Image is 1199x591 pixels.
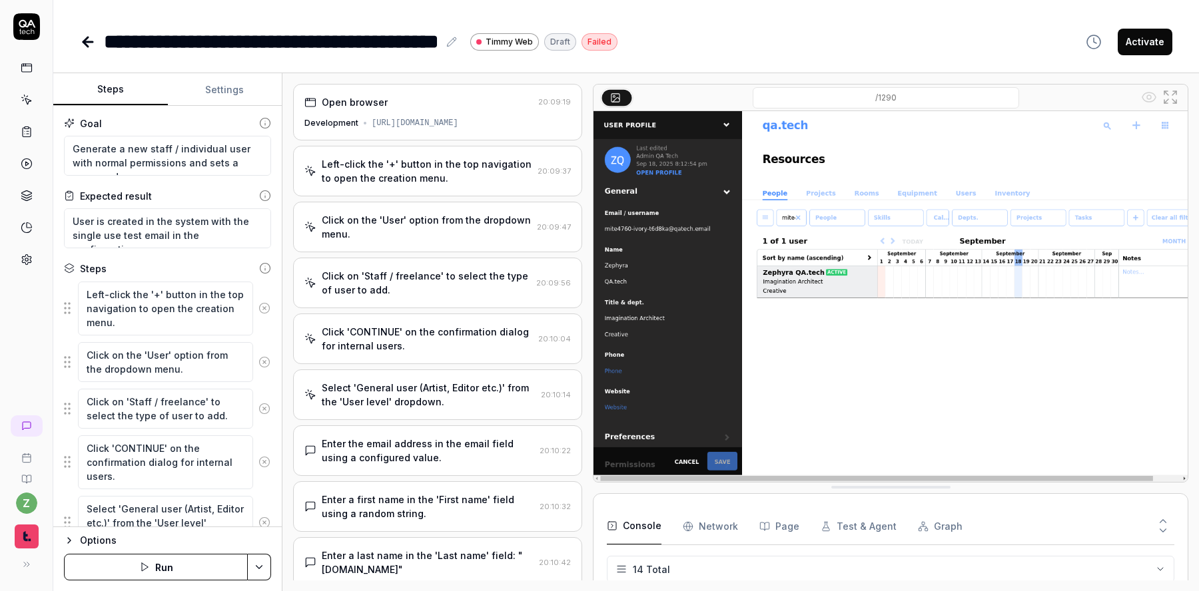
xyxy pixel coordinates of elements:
[1160,87,1181,108] button: Open in full screen
[80,189,152,203] div: Expected result
[168,74,282,106] button: Settings
[540,502,571,511] time: 20:10:32
[582,33,617,51] div: Failed
[540,446,571,455] time: 20:10:22
[322,213,532,241] div: Click on the 'User' option from the dropdown menu.
[322,381,536,409] div: Select 'General user (Artist, Editor etc.)' from the 'User level' dropdown.
[11,415,43,437] a: New conversation
[53,74,168,106] button: Steps
[5,463,47,485] a: Documentation
[538,166,571,176] time: 20:09:37
[253,509,276,536] button: Remove step
[64,495,271,550] div: Suggestions
[322,269,531,297] div: Click on 'Staff / freelance' to select the type of user to add.
[253,295,276,321] button: Remove step
[322,437,534,465] div: Enter the email address in the email field using a configured value.
[253,349,276,375] button: Remove step
[544,33,576,51] div: Draft
[1118,29,1172,55] button: Activate
[918,508,963,545] button: Graph
[372,117,458,129] div: [URL][DOMAIN_NAME]
[80,262,107,276] div: Steps
[64,341,271,383] div: Suggestions
[821,508,897,545] button: Test & Agent
[607,508,661,545] button: Console
[253,395,276,422] button: Remove step
[538,334,571,343] time: 20:10:04
[322,492,534,520] div: Enter a first name in the 'First name' field using a random string.
[15,524,39,548] img: Timmy Logo
[80,532,271,548] div: Options
[80,116,102,130] div: Goal
[322,157,532,185] div: Left-click the '+' button in the top navigation to open the creation menu.
[1078,29,1110,55] button: View version history
[16,492,37,514] button: z
[64,281,271,336] div: Suggestions
[322,548,534,576] div: Enter a last name in the 'Last name' field: "[DOMAIN_NAME]"
[541,390,571,399] time: 20:10:14
[759,508,799,545] button: Page
[539,558,571,567] time: 20:10:42
[253,449,276,475] button: Remove step
[5,514,47,551] button: Timmy Logo
[1138,87,1160,108] button: Show all interative elements
[683,508,738,545] button: Network
[486,36,533,48] span: Timmy Web
[537,222,571,232] time: 20:09:47
[536,278,571,288] time: 20:09:56
[64,435,271,490] div: Suggestions
[64,388,271,429] div: Suggestions
[594,111,1188,482] img: Screenshot
[538,97,571,106] time: 20:09:19
[470,33,539,51] a: Timmy Web
[64,532,271,548] button: Options
[322,95,388,109] div: Open browser
[304,117,358,129] div: Development
[64,554,248,580] button: Run
[5,442,47,463] a: Book a call with us
[322,325,533,353] div: Click 'CONTINUE' on the confirmation dialog for internal users.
